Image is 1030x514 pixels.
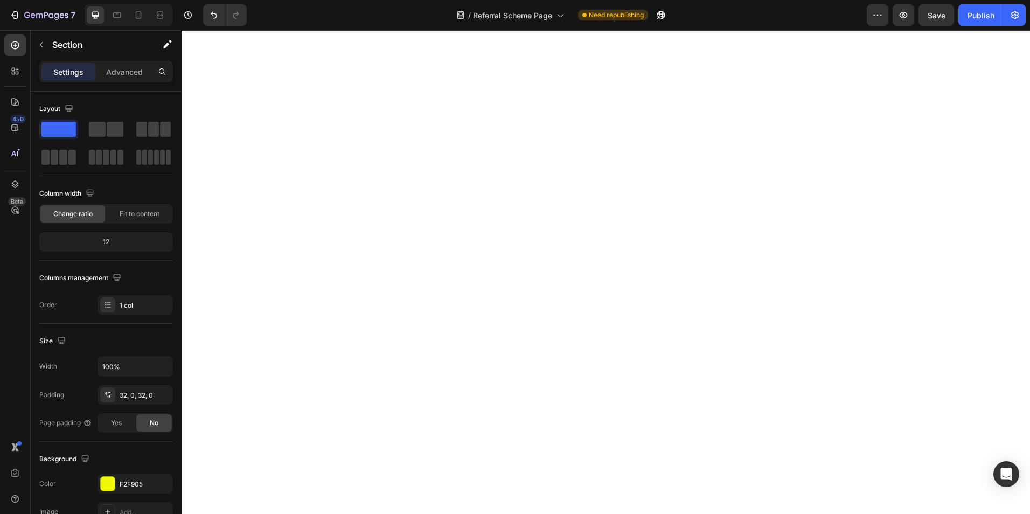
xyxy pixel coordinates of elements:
[39,102,75,116] div: Layout
[41,234,171,249] div: 12
[473,10,552,21] span: Referral Scheme Page
[958,4,1004,26] button: Publish
[928,11,945,20] span: Save
[120,391,170,400] div: 32, 0, 32, 0
[120,480,170,489] div: F2F905
[39,300,57,310] div: Order
[39,271,123,286] div: Columns management
[71,9,75,22] p: 7
[39,186,96,201] div: Column width
[39,452,92,467] div: Background
[39,390,64,400] div: Padding
[52,38,141,51] p: Section
[39,334,68,349] div: Size
[150,418,158,428] span: No
[98,357,172,376] input: Auto
[8,197,26,206] div: Beta
[968,10,994,21] div: Publish
[4,4,80,26] button: 7
[53,209,93,219] span: Change ratio
[203,4,247,26] div: Undo/Redo
[111,418,122,428] span: Yes
[106,66,143,78] p: Advanced
[120,301,170,310] div: 1 col
[182,30,1030,514] iframe: Design area
[10,115,26,123] div: 450
[39,418,92,428] div: Page padding
[918,4,954,26] button: Save
[589,10,644,20] span: Need republishing
[39,362,57,371] div: Width
[53,66,83,78] p: Settings
[39,479,56,489] div: Color
[993,461,1019,487] div: Open Intercom Messenger
[120,209,159,219] span: Fit to content
[468,10,471,21] span: /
